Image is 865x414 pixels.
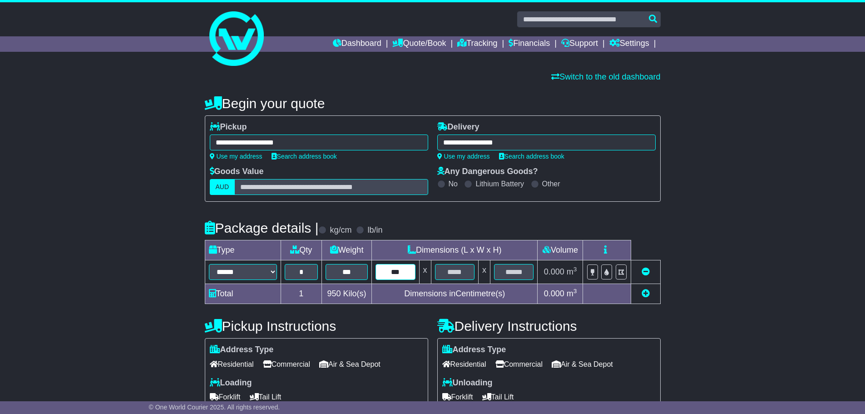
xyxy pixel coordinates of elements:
[478,260,490,284] td: x
[561,36,598,52] a: Support
[542,180,560,188] label: Other
[205,220,319,235] h4: Package details |
[437,319,661,334] h4: Delivery Instructions
[538,240,583,260] td: Volume
[210,378,252,388] label: Loading
[210,357,254,371] span: Residential
[205,240,281,260] td: Type
[149,404,280,411] span: © One World Courier 2025. All rights reserved.
[319,357,381,371] span: Air & Sea Depot
[573,288,577,294] sup: 3
[281,240,322,260] td: Qty
[449,180,458,188] label: No
[509,36,550,52] a: Financials
[210,179,235,195] label: AUD
[573,266,577,273] sup: 3
[210,122,247,132] label: Pickup
[609,36,649,52] a: Settings
[392,36,446,52] a: Quote/Book
[327,289,341,298] span: 950
[372,284,538,304] td: Dimensions in Centimetre(s)
[210,345,274,355] label: Address Type
[419,260,431,284] td: x
[551,72,660,81] a: Switch to the old dashboard
[205,319,428,334] h4: Pickup Instructions
[442,357,486,371] span: Residential
[372,240,538,260] td: Dimensions (L x W x H)
[567,289,577,298] span: m
[437,153,490,160] a: Use my address
[642,289,650,298] a: Add new item
[210,167,264,177] label: Goods Value
[442,390,473,404] span: Forklift
[457,36,497,52] a: Tracking
[544,267,564,276] span: 0.000
[210,390,241,404] span: Forklift
[367,225,382,235] label: lb/in
[499,153,564,160] a: Search address book
[482,390,514,404] span: Tail Lift
[263,357,310,371] span: Commercial
[552,357,613,371] span: Air & Sea Depot
[442,378,493,388] label: Unloading
[437,122,479,132] label: Delivery
[567,267,577,276] span: m
[437,167,538,177] label: Any Dangerous Goods?
[642,267,650,276] a: Remove this item
[250,390,282,404] span: Tail Lift
[475,180,524,188] label: Lithium Battery
[330,225,351,235] label: kg/cm
[322,240,372,260] td: Weight
[272,153,337,160] a: Search address book
[281,284,322,304] td: 1
[205,96,661,111] h4: Begin your quote
[322,284,372,304] td: Kilo(s)
[205,284,281,304] td: Total
[210,153,262,160] a: Use my address
[442,345,506,355] label: Address Type
[544,289,564,298] span: 0.000
[495,357,543,371] span: Commercial
[333,36,381,52] a: Dashboard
